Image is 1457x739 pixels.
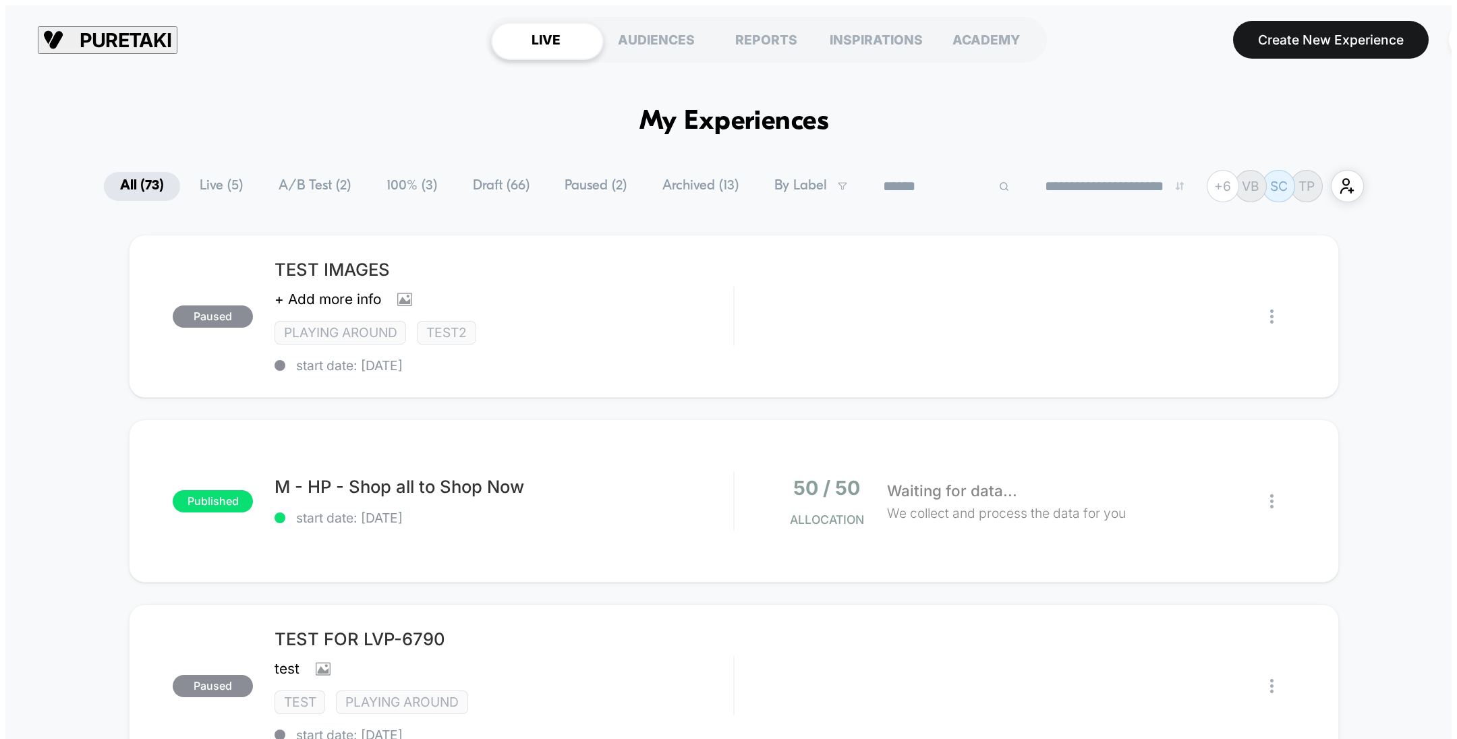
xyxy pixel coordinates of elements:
span: TEST IMAGES [275,259,733,280]
img: close [1270,494,1274,508]
span: All ( 73 ) [104,172,180,201]
button: Create New Experience [1233,21,1429,59]
span: Playing Around [275,321,407,345]
input: Seek [10,323,650,336]
span: Draft ( 66 ) [457,172,546,201]
span: published [173,490,252,512]
div: LIVE [491,22,601,57]
div: REPORTS [711,22,821,57]
p: TP [1298,178,1315,194]
span: By Label [774,178,827,194]
span: TEST FOR LVP-6790 [275,628,733,649]
span: + Add more info [275,291,381,307]
div: Current time [465,345,496,359]
div: Duration [498,345,534,359]
span: M - HP - Shop all to Shop Now [275,476,733,497]
span: Allocation [790,512,864,527]
img: Visually logo [43,30,63,50]
span: test [275,660,299,677]
span: 50 / 50 [793,476,860,500]
img: close [1270,679,1274,693]
span: We collect and process the data for you [887,503,1126,524]
div: AUDIENCES [601,22,711,57]
p: VB [1242,178,1259,194]
button: Play, NEW DEMO 2025-VEED.mp4 [312,169,345,201]
span: Archived ( 13 ) [646,172,755,201]
p: SC [1270,178,1288,194]
div: ACADEMY [932,22,1041,57]
img: end [1176,182,1184,190]
img: close [1270,309,1274,324]
span: test [275,690,326,715]
div: + 6 [1207,170,1239,202]
span: Live ( 5 ) [183,172,259,201]
h1: My Experiences [639,107,829,138]
span: puretaki [80,28,172,52]
span: A/B Test ( 2 ) [262,172,367,201]
span: start date: [DATE] [275,357,733,374]
span: paused [173,675,252,697]
span: paused [173,305,252,328]
button: Play, NEW DEMO 2025-VEED.mp4 [7,341,28,363]
span: start date: [DATE] [275,510,733,526]
span: test2 [417,321,476,345]
span: Waiting for data... [887,479,1017,503]
span: Paused ( 2 ) [548,172,643,201]
span: Playing Around [336,690,468,715]
button: puretaki [38,26,177,54]
input: Volume [560,346,600,359]
span: 100% ( 3 ) [370,172,453,201]
div: INSPIRATIONS [822,22,932,57]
